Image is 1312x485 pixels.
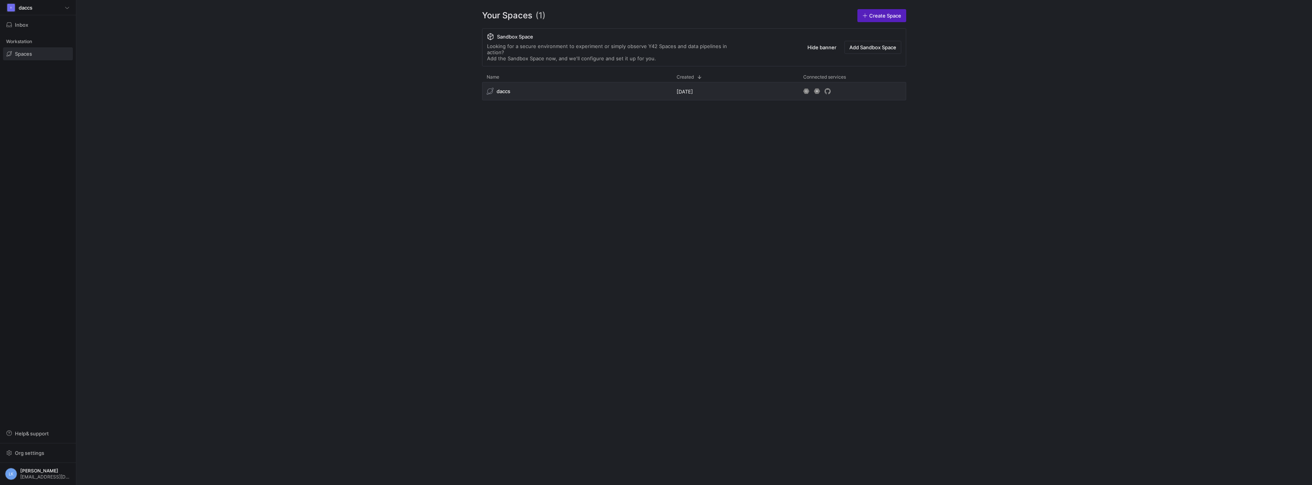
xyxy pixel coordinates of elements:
span: Connected services [803,74,846,80]
span: Inbox [15,22,28,28]
div: Workstation [3,36,73,47]
span: Create Space [869,13,901,19]
button: Add Sandbox Space [844,41,901,54]
span: [DATE] [677,89,693,95]
span: Spaces [15,51,32,57]
div: LK [5,468,17,480]
div: D [7,4,15,11]
div: Looking for a secure environment to experiment or simply observe Y42 Spaces and data pipelines in... [487,43,743,61]
span: Name [487,74,499,80]
span: daccs [19,5,32,11]
button: Hide banner [802,41,841,54]
span: Hide banner [807,44,836,50]
span: [EMAIL_ADDRESS][DOMAIN_NAME] [20,474,71,480]
button: LK[PERSON_NAME][EMAIL_ADDRESS][DOMAIN_NAME] [3,466,73,482]
button: Help& support [3,427,73,440]
button: Inbox [3,18,73,31]
span: Org settings [15,450,44,456]
button: Org settings [3,446,73,459]
span: (1) [535,9,545,22]
a: Org settings [3,451,73,457]
span: Help & support [15,430,49,437]
span: Add Sandbox Space [849,44,896,50]
span: Your Spaces [482,9,532,22]
a: Create Space [857,9,906,22]
a: Spaces [3,47,73,60]
span: [PERSON_NAME] [20,468,71,474]
span: Sandbox Space [497,34,533,40]
span: daccs [497,88,510,94]
div: Press SPACE to select this row. [482,82,906,103]
span: Created [677,74,694,80]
